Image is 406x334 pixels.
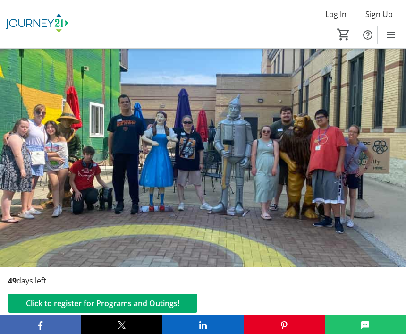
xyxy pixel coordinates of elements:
[325,9,347,20] span: Log In
[365,9,393,20] span: Sign Up
[381,26,400,44] button: Menu
[6,7,68,42] img: Journey21's Logo
[8,294,197,313] button: Click to register for Programs and Outings!
[358,26,377,44] button: Help
[162,315,244,334] button: LinkedIn
[318,7,354,22] button: Log In
[81,315,162,334] button: X
[26,298,179,309] span: Click to register for Programs and Outings!
[335,26,352,43] button: Cart
[8,275,17,286] span: 49
[8,275,197,286] p: days left
[358,7,400,22] button: Sign Up
[244,315,325,334] button: Pinterest
[325,315,406,334] button: SMS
